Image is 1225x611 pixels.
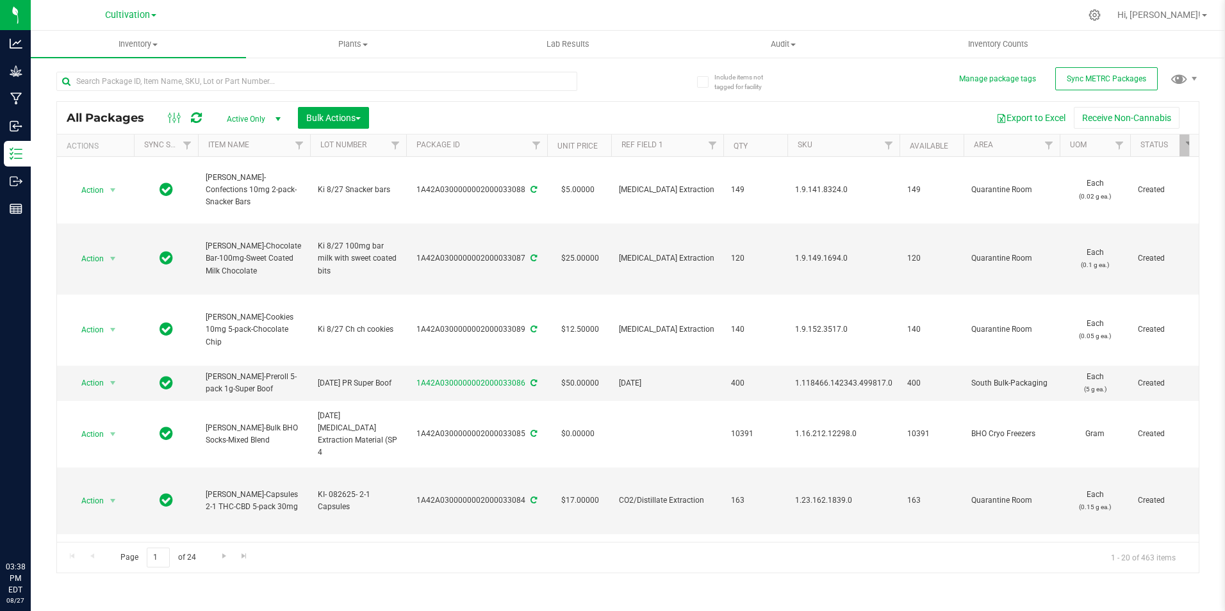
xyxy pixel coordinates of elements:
span: 400 [731,377,780,389]
span: Created [1138,494,1193,507]
span: [DATE] [619,377,716,389]
a: Inventory Counts [891,31,1106,58]
a: Qty [734,142,748,151]
span: Created [1138,428,1193,440]
a: Unit Price [557,142,598,151]
p: (0.02 g ea.) [1067,190,1122,202]
span: [MEDICAL_DATA] Extraction [619,323,716,336]
span: $5.00000 [555,181,601,199]
span: Each [1067,318,1122,342]
span: 10391 [731,428,780,440]
a: Sync Status [144,140,193,149]
div: 1A42A0300000002000033089 [404,323,549,336]
span: All Packages [67,111,157,125]
span: Sync from Compliance System [529,429,537,438]
span: Sync from Compliance System [529,496,537,505]
span: [PERSON_NAME]-Chocolate Bar-100mg-Sweet Coated Milk Chocolate [206,240,302,277]
div: 1A42A0300000002000033087 [404,252,549,265]
span: select [105,425,121,443]
a: Go to the last page [235,548,254,565]
span: Created [1138,323,1193,336]
span: 1.118466.142343.499817.0 [795,377,892,389]
span: In Sync [160,425,173,443]
span: Hi, [PERSON_NAME]! [1117,10,1201,20]
span: [PERSON_NAME]-Confections 10mg 2-pack-Snacker Bars [206,172,302,209]
span: select [105,181,121,199]
a: Filter [177,134,198,156]
span: 1.9.152.3517.0 [795,323,892,336]
span: 1.16.212.12298.0 [795,428,892,440]
a: Item Name [208,140,249,149]
span: 149 [907,184,956,196]
p: (0.05 g ea.) [1067,330,1122,342]
span: Page of 24 [110,548,206,567]
a: Lot Number [320,140,366,149]
span: Quarantine Room [971,494,1052,507]
a: Available [910,142,948,151]
a: Filter [385,134,406,156]
inline-svg: Inbound [10,120,22,133]
a: Filter [1180,134,1201,156]
a: Status [1140,140,1168,149]
span: Sync from Compliance System [529,325,537,334]
input: Search Package ID, Item Name, SKU, Lot or Part Number... [56,72,577,91]
a: Filter [526,134,547,156]
a: Package ID [416,140,460,149]
a: Inventory [31,31,246,58]
span: Action [70,181,104,199]
span: 140 [907,323,956,336]
span: BHO Cryo Freezers [971,428,1052,440]
p: 03:38 PM EDT [6,561,25,596]
span: Each [1067,371,1122,395]
span: Sync from Compliance System [529,254,537,263]
div: Manage settings [1087,9,1103,21]
a: Audit [676,31,891,58]
span: 163 [907,494,956,507]
span: 10391 [907,428,956,440]
span: $12.50000 [555,320,605,339]
span: Sync from Compliance System [529,379,537,387]
span: Action [70,425,104,443]
span: select [105,321,121,339]
span: 1.23.162.1839.0 [795,494,892,507]
a: Area [974,140,993,149]
span: Created [1138,252,1193,265]
span: select [105,492,121,510]
span: Action [70,374,104,392]
span: $17.00000 [555,491,605,510]
p: 08/27 [6,596,25,605]
span: Include items not tagged for facility [714,72,778,92]
span: Sync from Compliance System [529,185,537,194]
span: South Bulk-Packaging [971,377,1052,389]
button: Manage package tags [959,74,1036,85]
span: 400 [907,377,956,389]
a: Filter [1109,134,1130,156]
span: Created [1138,377,1193,389]
span: Ki 8/27 Snacker bars [318,184,399,196]
span: $50.00000 [555,374,605,393]
a: Plants [246,31,461,58]
button: Sync METRC Packages [1055,67,1158,90]
span: $25.00000 [555,249,605,268]
span: CO2/Distillate Extraction [619,494,716,507]
button: Receive Non-Cannabis [1074,107,1180,129]
span: 1.9.141.8324.0 [795,184,892,196]
inline-svg: Outbound [10,175,22,188]
span: In Sync [160,181,173,199]
span: Lab Results [529,38,607,50]
inline-svg: Manufacturing [10,92,22,105]
a: Lab Results [461,31,676,58]
span: In Sync [160,320,173,338]
inline-svg: Analytics [10,37,22,50]
a: Filter [702,134,723,156]
span: In Sync [160,491,173,509]
p: (5 g ea.) [1067,383,1122,395]
inline-svg: Grow [10,65,22,77]
span: [MEDICAL_DATA] Extraction [619,252,716,265]
span: [DATE] [MEDICAL_DATA] Extraction Material (SP 4 [318,410,399,459]
span: select [105,374,121,392]
a: Go to the next page [215,548,233,565]
span: Inventory [31,38,246,50]
a: Filter [878,134,900,156]
span: [PERSON_NAME]-Preroll 5-pack 1g-Super Boof [206,371,302,395]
